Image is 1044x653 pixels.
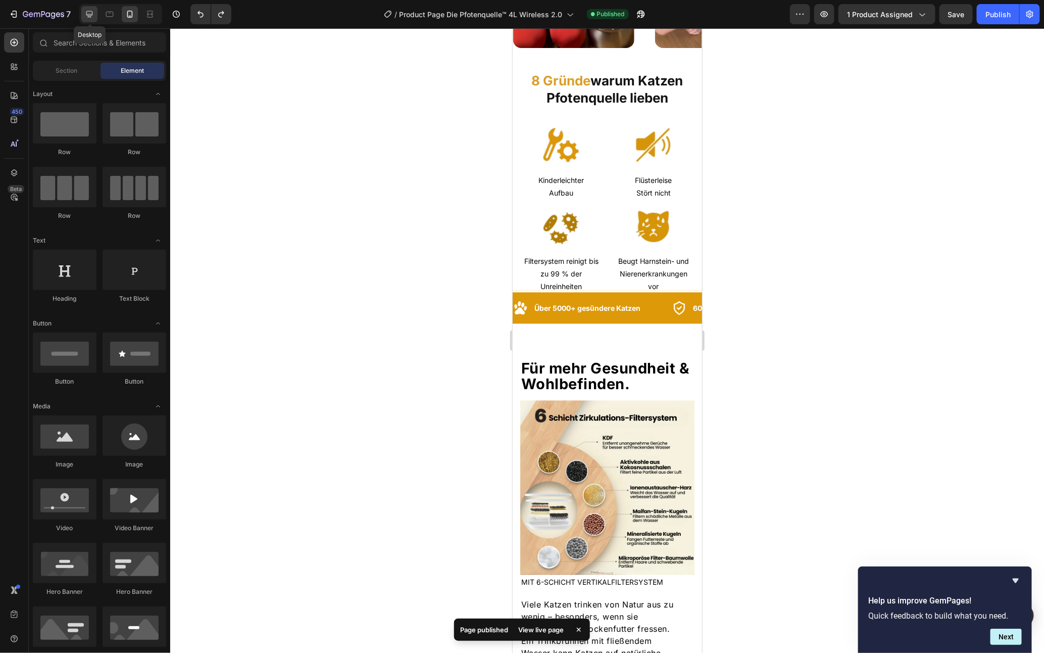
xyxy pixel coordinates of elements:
span: Published [597,10,625,19]
div: Button [33,377,96,386]
div: Hero Banner [103,587,166,596]
strong: Für mehr Gesundheit & Wohlbefinden. [9,332,177,365]
span: Toggle open [150,86,166,102]
div: Heading [33,294,96,303]
p: Page published [460,625,508,635]
span: / [395,9,397,20]
input: Search Sections & Elements [33,32,166,53]
div: Publish [985,9,1011,20]
div: Hero Banner [33,587,96,596]
span: 1 product assigned [847,9,913,20]
span: Toggle open [150,398,166,414]
iframe: Design area [513,28,702,653]
button: Hide survey [1010,575,1022,587]
span: Product Page Die Pfotenquelle™ 4L Wireless 2.0 [400,9,563,20]
span: Section [56,66,78,75]
span: Toggle open [150,232,166,249]
span: Button [33,319,52,328]
span: Element [121,66,144,75]
button: Publish [977,4,1019,24]
button: Next question [990,629,1022,645]
p: Viele Katzen trinken von Natur aus zu wenig – besonders, wenn sie ausschließlich Trockenfutter fr... [9,571,165,643]
div: Beta [8,185,24,193]
button: 7 [4,4,75,24]
div: Help us improve GemPages! [868,575,1022,645]
div: Undo/Redo [190,4,231,24]
div: Row [33,148,96,157]
div: Video [33,524,96,533]
span: Text [33,236,45,245]
h2: Help us improve GemPages! [868,595,1022,607]
span: Layout [33,89,53,99]
button: Save [939,4,973,24]
div: Video Banner [103,524,166,533]
div: Image [33,460,96,469]
img: gempages_567733187413803941-c502128c-66c8-4d8e-a647-e35d7d38f338.png [8,372,182,547]
span: Save [948,10,965,19]
div: Button [103,377,166,386]
strong: 60 Tage risikofrei testen [180,276,264,285]
div: Image [103,460,166,469]
button: 1 product assigned [838,4,935,24]
div: View live page [512,623,570,637]
div: Row [103,211,166,220]
p: Quick feedback to build what you need. [868,611,1022,621]
span: Media [33,402,51,411]
div: Row [33,211,96,220]
p: MIT 6-SCHICHT VERTIKALFILTERSYSTEM [9,548,165,561]
p: 7 [66,8,71,20]
div: 450 [10,108,24,116]
div: Text Block [103,294,166,303]
div: Row [103,148,166,157]
span: Toggle open [150,315,166,332]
